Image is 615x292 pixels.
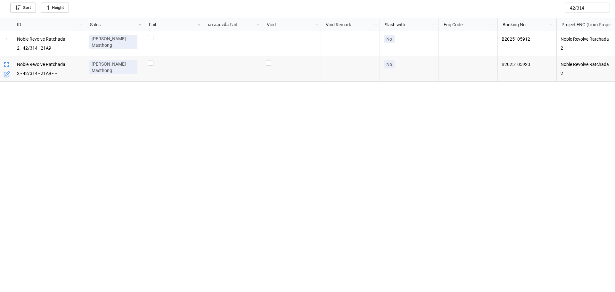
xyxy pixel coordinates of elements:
[565,3,610,13] input: Search...
[6,31,8,56] span: 1
[0,18,85,31] div: grid
[86,21,137,28] div: Sales
[499,21,549,28] div: Booking No.
[440,21,490,28] div: Enq Code
[381,21,431,28] div: Slash with
[502,60,553,69] p: B2025105923
[558,21,608,28] div: Project ENG (from Property Database)
[92,61,135,74] p: [PERSON_NAME] Masthong
[17,35,68,52] p: Noble Revolve Ratchada 2 - 42/314 - 21A9 - - B2025105912
[386,61,392,68] p: No
[561,35,612,52] p: Noble Revolve Ratchada 2
[561,60,612,77] p: Noble Revolve Ratchada 2
[322,21,373,28] div: Void Remark
[10,3,36,13] a: Sort
[13,21,78,28] div: ID
[145,21,196,28] div: Fail
[263,21,314,28] div: Void
[502,35,553,44] p: B2025105912
[386,36,392,42] p: No
[17,60,68,77] p: Noble Revolve Ratchada 2 - 42/314 - 21A9 - - B2025105923
[204,21,255,28] div: ค่าคอมเมื่อ Fail
[92,36,135,48] p: [PERSON_NAME] Masthong
[41,3,69,13] a: Height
